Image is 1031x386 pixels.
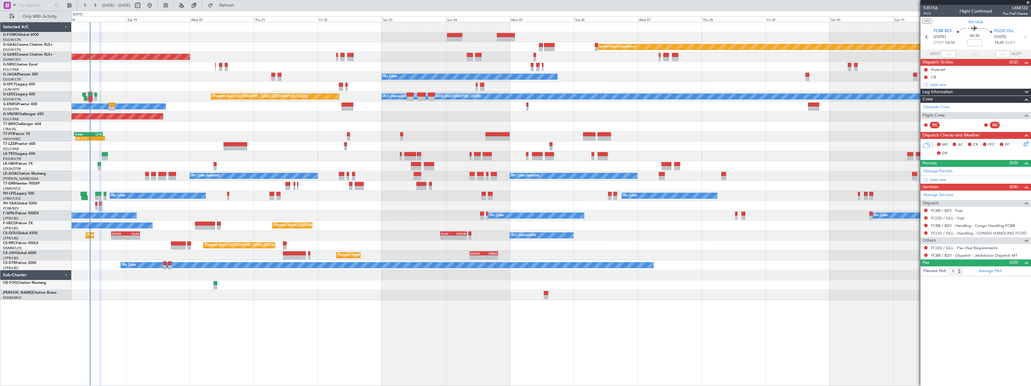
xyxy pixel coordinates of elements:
[994,34,1007,40] span: [DATE]
[3,291,56,295] a: [PERSON_NAME]Citation Bravo
[931,245,998,250] a: FCOD / OLL - Pax Visa Requirements
[490,211,504,220] div: No Crew
[979,268,1002,274] a: Manage PAX
[942,151,947,157] span: DP
[3,182,40,185] a: T7-EMIHawker 900XP
[923,5,938,11] span: 535156
[3,212,16,215] span: F-GPNJ
[3,33,39,37] a: G-FOMOGlobal 6000
[934,40,944,46] span: ETOT
[638,17,702,22] div: Wed 27
[3,231,38,235] a: CS-DOUGlobal 6500
[3,152,35,156] a: LX-TROLegacy 650
[3,142,15,146] span: T7-LZZI
[3,107,19,112] a: EGSS/STN
[3,117,19,121] a: EGLF/FAB
[3,241,16,245] span: CS-RRC
[923,168,953,174] a: Manage Permits
[930,177,1028,182] div: Add new
[112,232,126,235] div: EGGW
[76,136,90,140] div: 05:15 Z
[191,171,219,180] div: No Crew Sabadell
[1003,5,1028,11] span: LXM722
[874,211,888,220] div: No Crew
[3,162,33,166] a: LX-GBHFalcon 7X
[931,223,1015,228] a: FCBB / BZV - Handling - Congo Handling FCBB
[923,59,953,66] span: Dispatch To-Dos
[3,112,44,116] a: G-VNORChallenger 650
[3,256,19,260] a: LFPB/LBG
[102,3,130,8] span: [DATE] - [DATE]
[3,152,16,156] span: LX-TRO
[3,122,15,126] span: T7-BRE
[3,43,17,47] span: G-GAAL
[3,47,21,52] a: EGGW/LTN
[930,51,940,57] span: ATOT
[990,122,1000,128] div: SIC
[3,281,17,285] span: OE-FOG
[3,176,38,181] a: [PERSON_NAME]/QSA
[923,160,937,167] span: Permits
[3,296,22,300] a: EDDM/MUC
[1009,59,1018,65] span: (0/2)
[3,236,19,240] a: LFPB/LBG
[3,202,17,205] span: 9H-YAA
[3,93,16,96] span: G-LEGC
[3,231,17,235] span: CS-DOU
[75,133,88,136] div: VHHH
[3,73,17,76] span: G-JAGA
[988,142,995,148] span: FFC
[1009,259,1018,265] span: (0/0)
[484,252,498,255] div: KRNO
[923,268,946,274] label: Planned PAX
[942,142,948,148] span: MF
[3,83,35,86] a: G-SPCYLegacy 650
[112,236,126,239] div: -
[126,17,190,22] div: Tue 19
[3,186,21,191] a: LFMN/NCE
[3,53,17,57] span: G-GARE
[923,89,953,96] span: Leg Information
[3,246,22,250] a: DNMM/LOS
[3,142,35,146] a: T7-LZZIPraetor 600
[3,122,41,126] a: T7-BREChallenger 604
[3,103,37,106] a: G-ENRGPraetor 600
[441,236,453,239] div: -
[3,162,16,166] span: LX-GBH
[973,142,978,148] span: CR
[3,137,21,141] a: VHHH/HKG
[3,291,32,295] span: [PERSON_NAME]
[441,232,453,235] div: KLAX
[3,67,19,72] a: EGLF/FAB
[958,142,963,148] span: AC
[90,136,104,140] div: -
[923,259,929,266] span: Pax
[1005,142,1009,148] span: FP
[126,232,139,235] div: KLAX
[3,38,21,42] a: EGGW/LTN
[454,232,466,235] div: EGGW
[597,42,636,51] div: Planned Maint Dusseldorf
[702,17,766,22] div: Thu 28
[3,192,34,195] a: 9H-LPZLegacy 500
[214,3,239,8] span: Refresh
[623,191,637,200] div: No Crew
[3,103,17,106] span: G-ENRG
[470,252,484,255] div: EGGW
[18,1,53,10] input: Trip Number
[254,17,318,22] div: Thu 21
[3,93,35,96] a: G-LEGCLegacy 600
[766,17,830,22] div: Fri 29
[3,132,14,136] span: T7-FFI
[3,73,38,76] a: G-JAGAPhenom 300
[1009,184,1018,190] span: (0/6)
[994,28,1014,34] span: FCOD OLL
[923,112,945,119] span: Flight Crew
[3,222,16,225] span: F-HECD
[3,112,18,116] span: G-VNOR
[923,96,933,103] span: Crew
[3,226,19,231] a: LFPB/LBG
[484,256,498,259] div: -
[318,17,382,22] div: Fri 22
[3,281,46,285] a: OE-FOGCitation Mustang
